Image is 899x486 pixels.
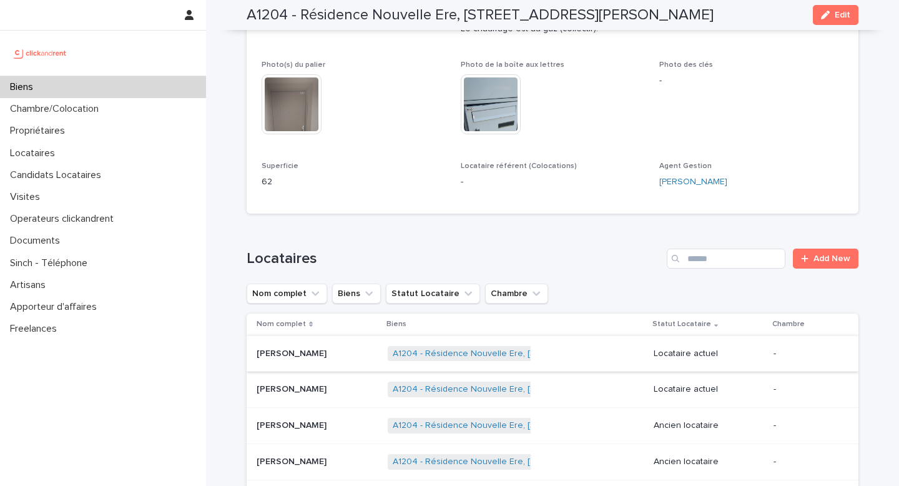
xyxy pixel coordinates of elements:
[774,457,838,467] p: -
[774,349,838,359] p: -
[257,418,329,431] p: [PERSON_NAME]
[772,317,805,331] p: Chambre
[5,257,97,269] p: Sinch - Téléphone
[654,384,764,395] p: Locataire actuel
[262,162,298,170] span: Superficie
[5,213,124,225] p: Operateurs clickandrent
[257,346,329,359] p: [PERSON_NAME]
[461,61,564,69] span: Photo de la boîte aux lettres
[5,301,107,313] p: Apporteur d'affaires
[393,349,678,359] a: A1204 - Résidence Nouvelle Ere, [STREET_ADDRESS][PERSON_NAME]
[10,41,71,66] img: UCB0brd3T0yccxBKYDjQ
[262,176,446,189] p: 62
[654,457,764,467] p: Ancien locataire
[461,162,577,170] span: Locataire référent (Colocations)
[247,250,662,268] h1: Locataires
[386,317,406,331] p: Biens
[257,382,329,395] p: [PERSON_NAME]
[667,249,785,269] input: Search
[5,125,75,137] p: Propriétaires
[262,61,325,69] span: Photo(s) du palier
[5,191,50,203] p: Visites
[386,284,480,304] button: Statut Locataire
[393,384,678,395] a: A1204 - Résidence Nouvelle Ere, [STREET_ADDRESS][PERSON_NAME]
[835,11,850,19] span: Edit
[5,235,70,247] p: Documents
[247,284,327,304] button: Nom complet
[659,162,712,170] span: Agent Gestion
[247,408,858,444] tr: [PERSON_NAME][PERSON_NAME] A1204 - Résidence Nouvelle Ere, [STREET_ADDRESS][PERSON_NAME] Ancien l...
[257,454,329,467] p: [PERSON_NAME]
[652,317,711,331] p: Statut Locataire
[654,420,764,431] p: Ancien locataire
[393,457,678,467] a: A1204 - Résidence Nouvelle Ere, [STREET_ADDRESS][PERSON_NAME]
[659,74,843,87] p: -
[5,103,109,115] p: Chambre/Colocation
[5,323,67,335] p: Freelances
[654,349,764,359] p: Locataire actuel
[332,284,381,304] button: Biens
[5,169,111,181] p: Candidats Locataires
[659,61,713,69] span: Photo des clés
[247,6,714,24] h2: A1204 - Résidence Nouvelle Ere, [STREET_ADDRESS][PERSON_NAME]
[247,372,858,408] tr: [PERSON_NAME][PERSON_NAME] A1204 - Résidence Nouvelle Ere, [STREET_ADDRESS][PERSON_NAME] Locatair...
[257,317,306,331] p: Nom complet
[774,384,838,395] p: -
[485,284,548,304] button: Chambre
[813,254,850,263] span: Add New
[247,444,858,480] tr: [PERSON_NAME][PERSON_NAME] A1204 - Résidence Nouvelle Ere, [STREET_ADDRESS][PERSON_NAME] Ancien l...
[5,279,56,291] p: Artisans
[5,81,43,93] p: Biens
[5,147,65,159] p: Locataires
[774,420,838,431] p: -
[793,249,858,269] a: Add New
[247,335,858,372] tr: [PERSON_NAME][PERSON_NAME] A1204 - Résidence Nouvelle Ere, [STREET_ADDRESS][PERSON_NAME] Locatair...
[393,420,678,431] a: A1204 - Résidence Nouvelle Ere, [STREET_ADDRESS][PERSON_NAME]
[461,176,645,189] p: -
[659,176,727,189] a: [PERSON_NAME]
[813,5,858,25] button: Edit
